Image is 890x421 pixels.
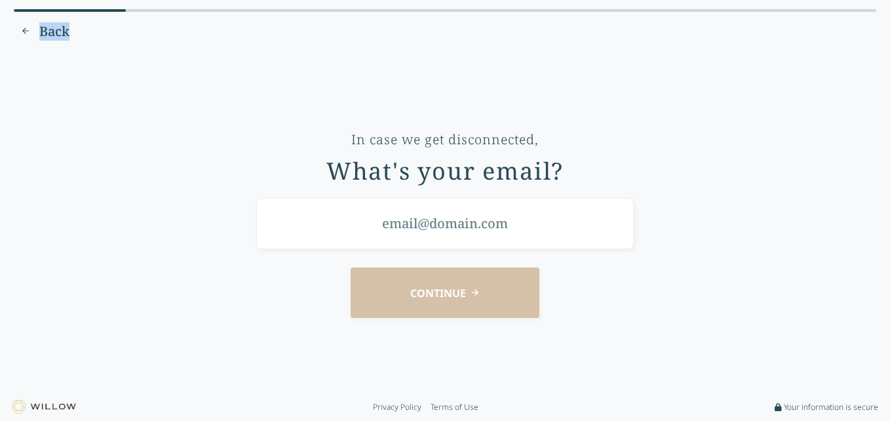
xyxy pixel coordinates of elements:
div: What's your email? [326,158,564,184]
img: Willow logo [12,400,76,414]
span: Back [39,22,69,41]
div: In case we get disconnected, [351,130,539,149]
div: 13% complete [14,9,126,12]
button: Previous question [14,21,76,42]
a: Privacy Policy [373,402,421,412]
span: Your information is secure [784,402,878,412]
a: Terms of Use [431,402,478,412]
input: email@domain.com [256,198,634,249]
